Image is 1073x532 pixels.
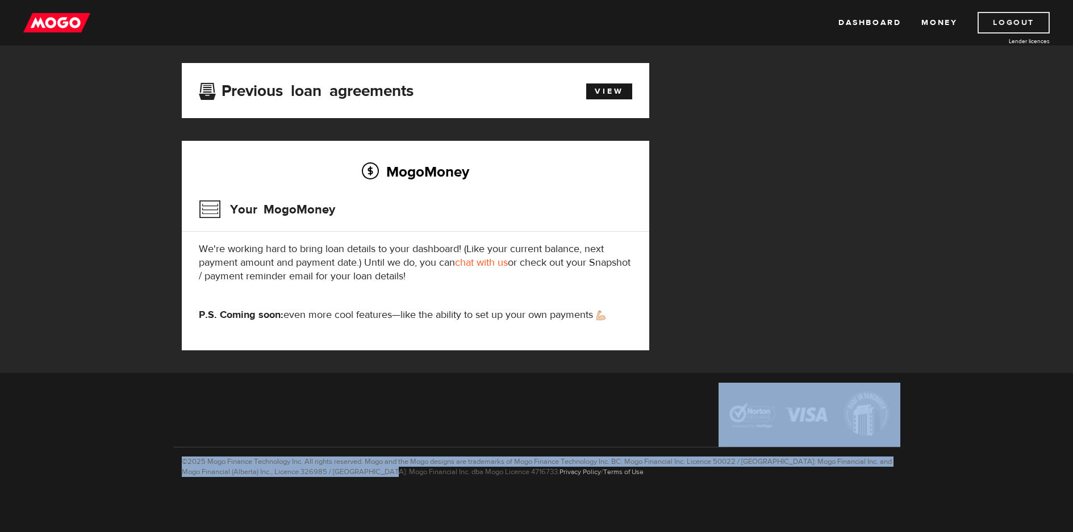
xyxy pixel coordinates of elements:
[596,311,606,320] img: strong arm emoji
[603,467,644,476] a: Terms of Use
[23,12,90,33] img: mogo_logo-11ee424be714fa7cbb0f0f49df9e16ec.png
[846,268,1073,532] iframe: LiveChat chat widget
[199,160,632,183] h2: MogoMoney
[199,242,632,283] p: We're working hard to bring loan details to your dashboard! (Like your current balance, next paym...
[719,383,900,447] img: legal-icons-92a2ffecb4d32d839781d1b4e4802d7b.png
[199,308,283,321] strong: P.S. Coming soon:
[199,195,335,224] h3: Your MogoMoney
[560,467,601,476] a: Privacy Policy
[978,12,1050,33] a: Logout
[455,256,508,269] a: chat with us
[921,12,957,33] a: Money
[199,82,414,97] h3: Previous loan agreements
[199,308,632,322] p: even more cool features—like the ability to set up your own payments
[586,83,632,99] a: View
[173,447,900,477] p: ©2025 Mogo Finance Technology Inc. All rights reserved. Mogo and the Mogo designs are trademarks ...
[965,37,1050,45] a: Lender licences
[838,12,901,33] a: Dashboard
